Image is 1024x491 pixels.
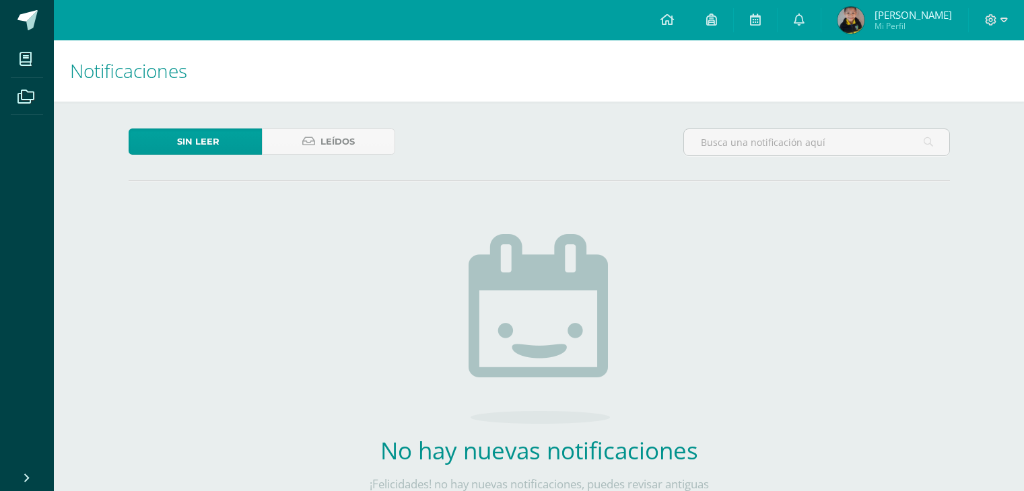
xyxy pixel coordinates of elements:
[875,8,952,22] span: [PERSON_NAME]
[341,435,738,466] h2: No hay nuevas notificaciones
[262,128,395,155] a: Leídos
[320,129,355,154] span: Leídos
[129,128,262,155] a: Sin leer
[875,20,952,32] span: Mi Perfil
[469,234,610,424] img: no_activities.png
[684,129,949,155] input: Busca una notificación aquí
[177,129,219,154] span: Sin leer
[838,7,864,34] img: 8341187d544a0b6c7f7ca1520b54fcd3.png
[70,58,187,83] span: Notificaciones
